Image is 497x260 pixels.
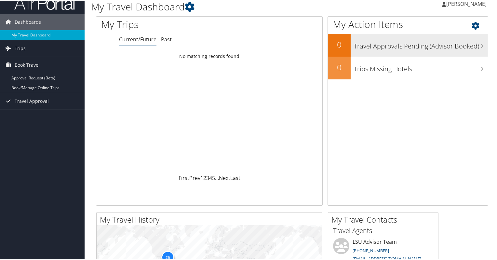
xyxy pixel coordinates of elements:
[15,92,49,109] span: Travel Approval
[328,33,488,56] a: 0Travel Approvals Pending (Advisor Booked)
[15,13,41,30] span: Dashboards
[179,174,189,181] a: First
[328,61,351,72] h2: 0
[354,61,488,73] h3: Trips Missing Hotels
[15,40,26,56] span: Trips
[119,35,156,42] a: Current/Future
[206,174,209,181] a: 3
[161,35,172,42] a: Past
[101,17,223,31] h1: My Trips
[15,56,40,73] span: Book Travel
[100,213,322,225] h2: My Travel History
[230,174,240,181] a: Last
[96,50,322,62] td: No matching records found
[212,174,215,181] a: 5
[354,38,488,50] h3: Travel Approvals Pending (Advisor Booked)
[328,56,488,79] a: 0Trips Missing Hotels
[353,247,389,253] a: [PHONE_NUMBER]
[219,174,230,181] a: Next
[203,174,206,181] a: 2
[333,226,433,235] h3: Travel Agents
[331,213,438,225] h2: My Travel Contacts
[209,174,212,181] a: 4
[328,17,488,31] h1: My Action Items
[189,174,200,181] a: Prev
[200,174,203,181] a: 1
[328,38,351,49] h2: 0
[215,174,219,181] span: …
